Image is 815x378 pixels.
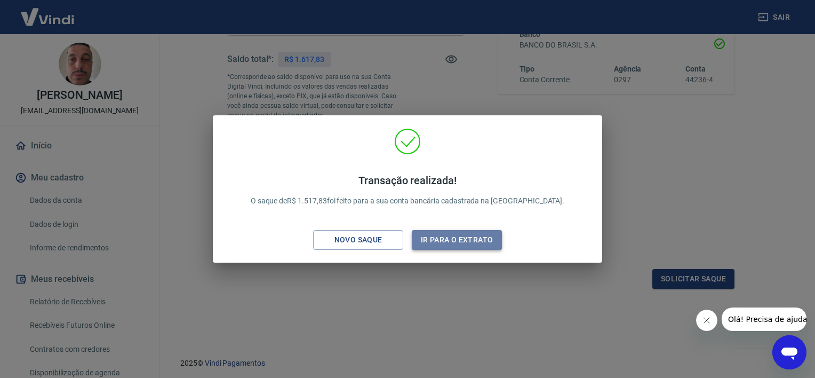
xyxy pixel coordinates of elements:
[251,174,565,187] h4: Transação realizada!
[722,308,806,331] iframe: Mensagem da empresa
[6,7,90,16] span: Olá! Precisa de ajuda?
[313,230,403,250] button: Novo saque
[412,230,502,250] button: Ir para o extrato
[696,310,717,331] iframe: Fechar mensagem
[251,174,565,207] p: O saque de R$ 1.517,83 foi feito para a sua conta bancária cadastrada na [GEOGRAPHIC_DATA].
[322,233,395,247] div: Novo saque
[772,335,806,369] iframe: Botão para abrir a janela de mensagens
